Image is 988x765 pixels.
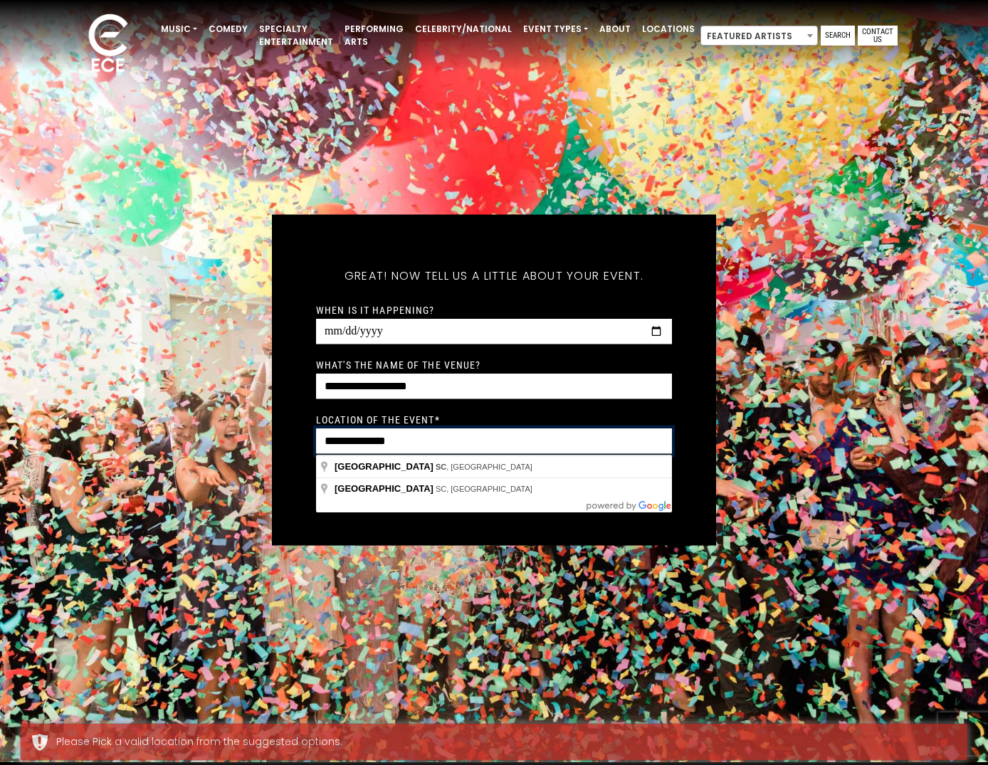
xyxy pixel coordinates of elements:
[253,17,339,54] a: Specialty Entertainment
[636,17,700,41] a: Locations
[73,10,144,79] img: ece_new_logo_whitev2-1.png
[701,26,817,46] span: Featured Artists
[858,26,898,46] a: Contact Us
[821,26,855,46] a: Search
[335,461,433,472] span: [GEOGRAPHIC_DATA]
[155,17,203,41] a: Music
[700,26,818,46] span: Featured Artists
[436,485,532,493] span: SC, [GEOGRAPHIC_DATA]
[594,17,636,41] a: About
[316,303,435,316] label: When is it happening?
[409,17,517,41] a: Celebrity/National
[316,413,440,426] label: Location of the event
[56,734,957,749] div: Please Pick a valid location from the suggested options.
[335,483,433,494] span: [GEOGRAPHIC_DATA]
[203,17,253,41] a: Comedy
[436,463,446,471] span: SC
[436,463,532,471] span: , [GEOGRAPHIC_DATA]
[316,250,672,301] h5: Great! Now tell us a little about your event.
[339,17,409,54] a: Performing Arts
[316,358,480,371] label: What's the name of the venue?
[517,17,594,41] a: Event Types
